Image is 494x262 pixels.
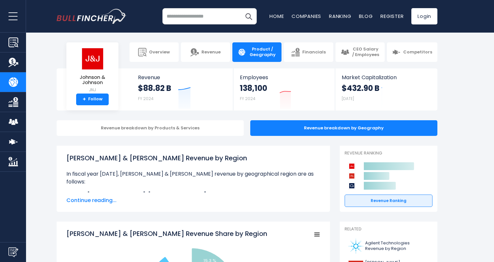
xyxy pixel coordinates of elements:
[181,42,230,62] a: Revenue
[240,8,257,24] button: Search
[138,83,171,93] strong: $88.82 B
[76,94,109,105] a: +Follow
[66,170,320,186] p: In fiscal year [DATE], [PERSON_NAME] & [PERSON_NAME] revenue by geographical region are as follows:
[131,68,233,110] a: Revenue $88.82 B FY 2024
[66,196,320,204] span: Continue reading...
[83,96,86,102] strong: +
[411,8,437,24] a: Login
[348,172,356,180] img: Eli Lilly and Company competitors logo
[73,191,208,198] b: Asia-[GEOGRAPHIC_DATA], [GEOGRAPHIC_DATA]:
[342,96,354,101] small: [DATE]
[71,48,114,94] a: Johnson & Johnson JNJ
[72,75,113,85] span: Johnson & Johnson
[345,226,432,232] p: Related
[359,13,373,20] a: Blog
[352,47,379,58] span: CEO Salary / Employees
[345,151,432,156] p: Revenue Ranking
[66,191,320,199] li: $13.59 B
[233,68,335,110] a: Employees 138,100 FY 2024
[130,42,179,62] a: Overview
[72,87,113,93] small: JNJ
[349,239,363,254] img: A logo
[387,42,437,62] a: Competitors
[342,83,379,93] strong: $432.90 B
[345,237,432,255] a: Agilent Technologies Revenue by Region
[348,162,356,170] img: Johnson & Johnson competitors logo
[66,229,267,238] tspan: [PERSON_NAME] & [PERSON_NAME] Revenue Share by Region
[57,9,127,24] a: Go to homepage
[201,50,221,55] span: Revenue
[329,13,351,20] a: Ranking
[345,195,432,207] a: Revenue Ranking
[66,153,320,163] h1: [PERSON_NAME] & [PERSON_NAME] Revenue by Region
[240,74,328,80] span: Employees
[302,50,326,55] span: Financials
[336,42,385,62] a: CEO Salary / Employees
[342,74,430,80] span: Market Capitalization
[250,120,437,136] div: Revenue breakdown by Geography
[335,68,437,110] a: Market Capitalization $432.90 B [DATE]
[249,47,276,58] span: Product / Geography
[269,13,284,20] a: Home
[365,240,429,252] span: Agilent Technologies Revenue by Region
[138,74,227,80] span: Revenue
[57,9,127,24] img: bullfincher logo
[149,50,170,55] span: Overview
[179,254,192,260] text: 5.31 %
[240,83,267,93] strong: 138,100
[403,50,432,55] span: Competitors
[380,13,404,20] a: Register
[348,182,356,190] img: AbbVie competitors logo
[240,96,255,101] small: FY 2024
[284,42,333,62] a: Financials
[232,42,281,62] a: Product / Geography
[57,120,244,136] div: Revenue breakdown by Products & Services
[292,13,321,20] a: Companies
[138,96,154,101] small: FY 2024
